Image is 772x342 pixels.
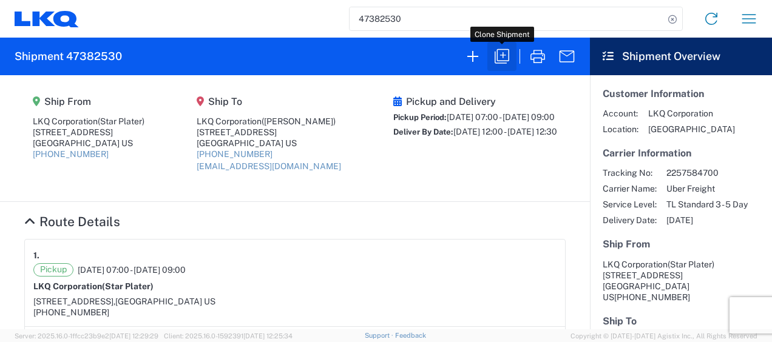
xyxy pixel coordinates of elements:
div: [GEOGRAPHIC_DATA] US [197,138,341,149]
address: [GEOGRAPHIC_DATA] US [603,259,759,303]
input: Shipment, tracking or reference number [350,7,664,30]
span: [STREET_ADDRESS], [33,297,115,306]
span: TL Standard 3 - 5 Day [666,199,748,210]
span: ([PERSON_NAME]) [262,116,336,126]
h5: Pickup and Delivery [393,96,557,107]
span: (Star Plater) [102,281,154,291]
div: [GEOGRAPHIC_DATA] US [33,138,144,149]
div: [STREET_ADDRESS] [197,127,341,138]
header: Shipment Overview [590,38,772,75]
a: [EMAIL_ADDRESS][DOMAIN_NAME] [197,161,341,171]
span: Service Level: [603,199,657,210]
span: 2257584700 [666,167,748,178]
a: [PHONE_NUMBER] [197,149,273,159]
span: [DATE] 07:00 - [DATE] 09:00 [447,112,555,122]
h5: Ship To [603,315,759,327]
span: Pickup Period: [393,113,447,122]
span: [DATE] 07:00 - [DATE] 09:00 [78,264,186,275]
span: Account: [603,108,638,119]
span: (Star Plater) [668,260,714,269]
span: Tracking No: [603,167,657,178]
span: Copyright © [DATE]-[DATE] Agistix Inc., All Rights Reserved [571,330,757,341]
h5: Ship To [197,96,341,107]
span: Location: [603,124,638,135]
a: Feedback [395,332,426,339]
a: Hide Details [24,214,120,229]
span: Client: 2025.16.0-1592391 [164,332,293,340]
span: LKQ Corporation [648,108,735,119]
span: LKQ Corporation [603,260,668,269]
span: Pickup [33,263,73,277]
div: [STREET_ADDRESS] [33,127,144,138]
span: Server: 2025.16.0-1ffcc23b9e2 [15,332,158,340]
span: Deliver By Date: [393,127,453,136]
h5: Customer Information [603,88,759,99]
h5: Carrier Information [603,147,759,159]
span: [DATE] 12:29:29 [109,332,158,340]
div: LKQ Corporation [197,116,341,127]
span: [DATE] [666,215,748,226]
a: [PHONE_NUMBER] [33,149,109,159]
span: [STREET_ADDRESS] [603,270,683,280]
div: LKQ Corporation [33,116,144,127]
div: [PHONE_NUMBER] [33,307,557,318]
h2: Shipment 47382530 [15,49,122,64]
h5: Ship From [33,96,144,107]
span: [DATE] 12:25:34 [243,332,293,340]
strong: LKQ Corporation [33,281,154,291]
h5: Ship From [603,238,759,250]
a: Support [365,332,395,339]
span: Delivery Date: [603,215,657,226]
span: Carrier Name: [603,183,657,194]
span: Uber Freight [666,183,748,194]
span: [GEOGRAPHIC_DATA] [648,124,735,135]
span: [DATE] 12:00 - [DATE] 12:30 [453,127,557,136]
span: [PHONE_NUMBER] [614,292,690,302]
span: [GEOGRAPHIC_DATA] US [115,297,215,306]
strong: 1. [33,248,39,263]
span: (Star Plater) [98,116,144,126]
